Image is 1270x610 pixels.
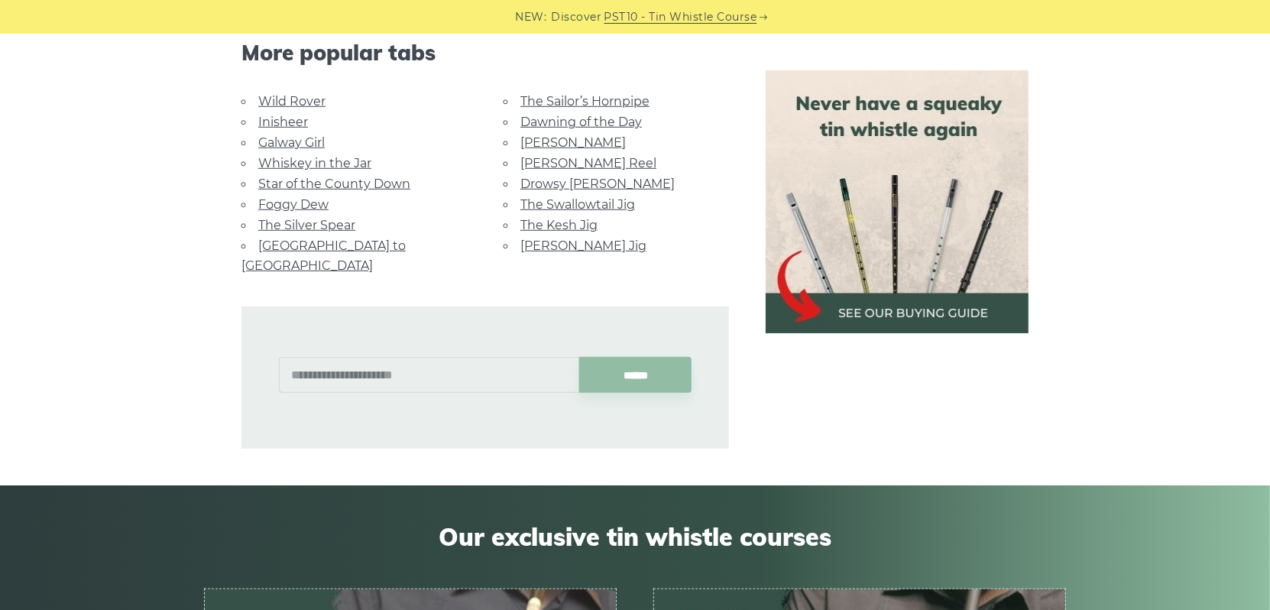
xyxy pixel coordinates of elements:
[204,522,1066,551] span: Our exclusive tin whistle courses
[766,70,1029,333] img: tin whistle buying guide
[258,156,371,170] a: Whiskey in the Jar
[241,40,729,66] span: More popular tabs
[258,115,308,129] a: Inisheer
[520,177,675,191] a: Drowsy [PERSON_NAME]
[258,94,326,109] a: Wild Rover
[520,218,598,232] a: The Kesh Jig
[520,115,642,129] a: Dawning of the Day
[241,238,406,273] a: [GEOGRAPHIC_DATA] to [GEOGRAPHIC_DATA]
[520,197,635,212] a: The Swallowtail Jig
[520,135,626,150] a: [PERSON_NAME]
[552,8,602,26] span: Discover
[258,218,355,232] a: The Silver Spear
[258,197,329,212] a: Foggy Dew
[520,156,656,170] a: [PERSON_NAME] Reel
[520,238,646,253] a: [PERSON_NAME] Jig
[258,177,410,191] a: Star of the County Down
[258,135,325,150] a: Galway Girl
[520,94,650,109] a: The Sailor’s Hornpipe
[604,8,757,26] a: PST10 - Tin Whistle Course
[516,8,547,26] span: NEW:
